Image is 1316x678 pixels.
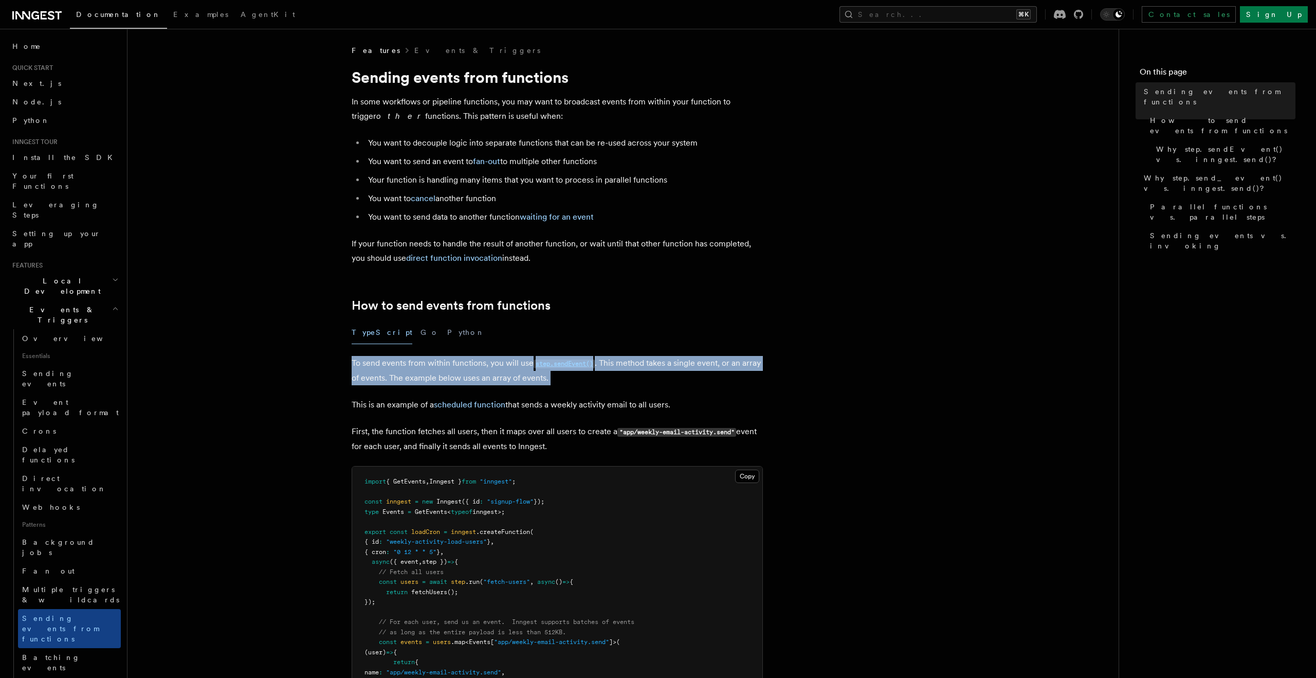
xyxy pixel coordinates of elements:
[415,658,418,666] span: {
[365,136,763,150] li: You want to decouple logic into separate functions that can be re-used across your system
[1240,6,1308,23] a: Sign Up
[8,261,43,270] span: Features
[617,428,736,437] code: "app/weekly-email-activity.send"
[429,578,447,585] span: await
[12,153,119,162] span: Install the SDK
[382,508,404,515] span: Events
[22,614,99,643] span: Sending events from functions
[390,558,418,565] span: ({ event
[534,360,595,368] code: step.sendEvent()
[447,558,454,565] span: =>
[22,398,119,417] span: Event payload format
[372,558,390,565] span: async
[1156,144,1295,165] span: Why step.sendEvent() vs. inngest.send()?
[393,548,436,556] span: "0 12 * * 5"
[1146,111,1295,140] a: How to send events from functions
[364,498,382,505] span: const
[76,10,161,19] span: Documentation
[364,669,379,676] span: name
[408,508,411,515] span: =
[12,79,61,87] span: Next.js
[1140,66,1295,82] h4: On this page
[8,272,121,300] button: Local Development
[352,321,412,344] button: TypeScript
[8,167,121,195] a: Your first Functions
[480,578,483,585] span: (
[476,528,530,536] span: .createFunction
[426,478,429,485] span: ,
[1140,82,1295,111] a: Sending events from functions
[18,516,121,533] span: Patterns
[1144,173,1295,193] span: Why step.send_event() vs. inngest.send()?
[18,469,121,498] a: Direct invocation
[364,528,386,536] span: export
[480,478,512,485] span: "inngest"
[415,498,418,505] span: =
[436,548,440,556] span: }
[422,558,447,565] span: step })
[415,508,447,515] span: GetEvents
[379,629,566,636] span: // as long as the entire payload is less than 512KB.
[418,558,422,565] span: ,
[22,427,56,435] span: Crons
[434,400,505,409] a: scheduled function
[1016,9,1031,20] kbd: ⌘K
[537,578,555,585] span: async
[8,111,121,130] a: Python
[364,478,386,485] span: import
[1142,6,1236,23] a: Contact sales
[1150,115,1295,136] span: How to send events from functions
[22,503,80,511] span: Webhooks
[18,648,121,677] a: Batching events
[352,95,763,123] p: In some workflows or pipeline functions, you may want to broadcast events from within your functi...
[414,45,540,56] a: Events & Triggers
[22,653,80,672] span: Batching events
[8,148,121,167] a: Install the SDK
[534,358,595,368] a: step.sendEvent()
[530,528,534,536] span: (
[386,649,393,656] span: =>
[18,364,121,393] a: Sending events
[386,588,408,596] span: return
[8,224,121,253] a: Setting up your app
[12,229,101,248] span: Setting up your app
[421,321,439,344] button: Go
[18,348,121,364] span: Essentials
[400,638,422,646] span: events
[1144,86,1295,107] span: Sending events from functions
[8,93,121,111] a: Node.js
[364,508,379,515] span: type
[444,528,447,536] span: =
[411,588,447,596] span: fetchUsers
[379,669,382,676] span: :
[18,440,121,469] a: Delayed functions
[70,3,167,29] a: Documentation
[379,538,382,545] span: :
[393,658,415,666] span: return
[12,172,74,190] span: Your first Functions
[570,578,573,585] span: {
[440,548,444,556] span: ,
[379,568,444,576] span: // Fetch all users
[447,588,458,596] span: ();
[386,669,501,676] span: "app/weekly-email-activity.send"
[22,445,75,464] span: Delayed functions
[451,528,476,536] span: inngest
[609,638,620,646] span: ]>(
[406,253,502,263] a: direct function invocation
[473,156,500,166] a: fan-out
[469,638,490,646] span: Events
[22,585,119,604] span: Multiple triggers & wildcards
[735,470,759,483] button: Copy
[393,649,397,656] span: {
[487,538,490,545] span: }
[465,578,480,585] span: .run
[22,538,95,557] span: Background jobs
[400,578,418,585] span: users
[447,508,451,515] span: <
[167,3,234,28] a: Examples
[8,276,112,296] span: Local Development
[465,638,469,646] span: <
[8,64,53,72] span: Quick start
[352,298,551,313] a: How to send events from functions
